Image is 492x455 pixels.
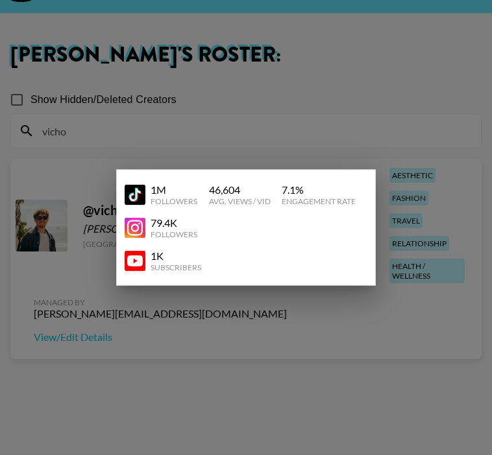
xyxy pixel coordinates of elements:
[151,196,197,206] div: Followers
[151,250,201,262] div: 1K
[151,229,197,239] div: Followers
[282,183,356,196] div: 7.1 %
[125,250,145,271] img: YouTube
[209,196,271,206] div: Avg. Views / Vid
[282,196,356,206] div: Engagement Rate
[125,217,145,238] img: YouTube
[151,216,197,229] div: 79.4K
[151,183,197,196] div: 1M
[209,183,271,196] div: 46,604
[151,262,201,272] div: Subscribers
[125,184,145,205] img: YouTube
